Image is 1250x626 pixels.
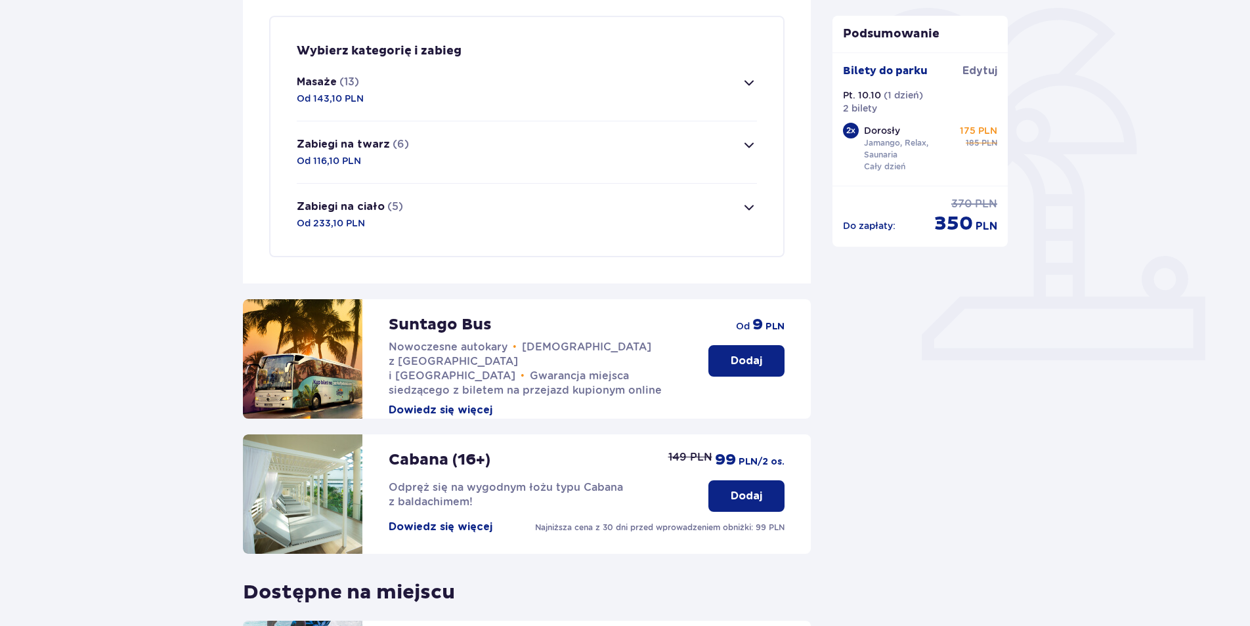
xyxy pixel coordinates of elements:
[513,341,517,354] span: •
[975,197,997,211] span: PLN
[389,341,507,353] span: Nowoczesne autokary
[389,450,490,470] p: Cabana (16+)
[843,123,859,138] div: 2 x
[297,59,757,121] button: Masaże(13)Od 143,10 PLN
[752,315,763,335] span: 9
[966,137,979,149] span: 185
[297,199,385,214] p: Zabiegi na ciało
[960,124,997,137] p: 175 PLN
[535,522,785,533] p: Najniższa cena z 30 dni przed wprowadzeniem obniżki: 99 PLN
[934,211,973,236] span: 350
[843,219,895,232] p: Do zapłaty :
[389,403,492,417] button: Dowiedz się więcej
[832,26,1008,42] p: Podsumowanie
[389,315,492,335] p: Suntago Bus
[243,434,362,554] img: attraction
[765,320,785,333] span: PLN
[668,450,712,465] p: 149 PLN
[297,217,365,230] p: Od 233,10 PLN
[297,154,361,167] p: Od 116,10 PLN
[708,480,785,512] button: Dodaj
[297,184,757,245] button: Zabiegi na ciało(5)Od 233,10 PLN
[843,89,881,102] p: Pt. 10.10
[297,137,390,152] p: Zabiegi na twarz
[521,369,525,383] span: •
[389,481,623,508] span: Odpręż się na wygodnym łożu typu Cabana z baldachimem!
[389,341,651,382] span: [DEMOGRAPHIC_DATA] z [GEOGRAPHIC_DATA] i [GEOGRAPHIC_DATA]
[864,161,905,173] p: Cały dzień
[843,102,877,115] p: 2 bilety
[393,137,409,152] p: (6)
[731,354,762,368] p: Dodaj
[339,75,359,89] p: (13)
[864,124,900,137] p: Dorosły
[962,64,997,78] span: Edytuj
[843,64,928,78] p: Bilety do parku
[243,299,362,419] img: attraction
[951,197,972,211] span: 370
[884,89,923,102] p: ( 1 dzień )
[736,320,750,333] span: od
[864,137,955,161] p: Jamango, Relax, Saunaria
[981,137,997,149] span: PLN
[976,219,997,234] span: PLN
[731,489,762,503] p: Dodaj
[739,455,785,469] span: PLN /2 os.
[389,520,492,534] button: Dowiedz się więcej
[715,450,736,470] span: 99
[297,121,757,183] button: Zabiegi na twarz(6)Od 116,10 PLN
[387,199,403,214] p: (5)
[708,345,785,377] button: Dodaj
[243,570,455,605] p: Dostępne na miejscu
[297,43,462,59] p: Wybierz kategorię i zabieg
[297,92,364,105] p: Od 143,10 PLN
[297,75,337,89] p: Masaże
